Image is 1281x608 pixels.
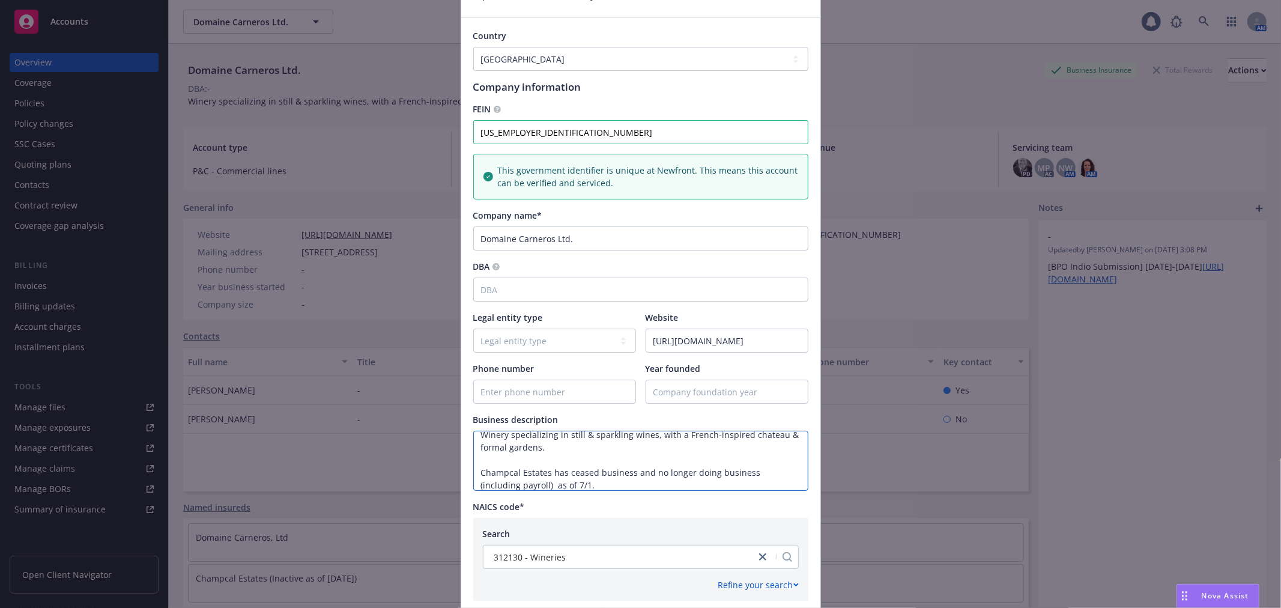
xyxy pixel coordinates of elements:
[494,551,566,564] span: 312130 - Wineries
[473,210,542,221] span: Company name*
[646,329,808,352] input: Enter URL
[646,363,701,374] span: Year founded
[1177,585,1192,607] div: Drag to move
[483,528,510,540] span: Search
[473,103,491,115] span: FEIN
[473,431,808,491] textarea: Enter business description
[473,278,808,302] input: DBA
[473,312,543,323] span: Legal entity type
[1177,584,1259,608] button: Nova Assist
[473,501,525,512] span: NAICS code*
[1202,591,1249,601] span: Nova Assist
[473,30,507,41] span: Country
[756,550,770,564] a: close
[473,81,808,93] h1: Company information
[473,363,535,374] span: Phone number
[498,164,798,189] span: This government identifier is unique at Newfront. This means this account can be verified and ser...
[473,261,490,272] span: DBA
[646,380,808,403] input: Company foundation year
[473,120,808,144] input: Federal Employer Identification Number, XX-XXXXXXX
[474,380,635,403] input: Enter phone number
[718,579,799,591] div: Refine your search
[473,226,808,251] input: Company name
[473,414,559,425] span: Business description
[646,312,679,323] span: Website
[489,551,750,564] span: 312130 - Wineries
